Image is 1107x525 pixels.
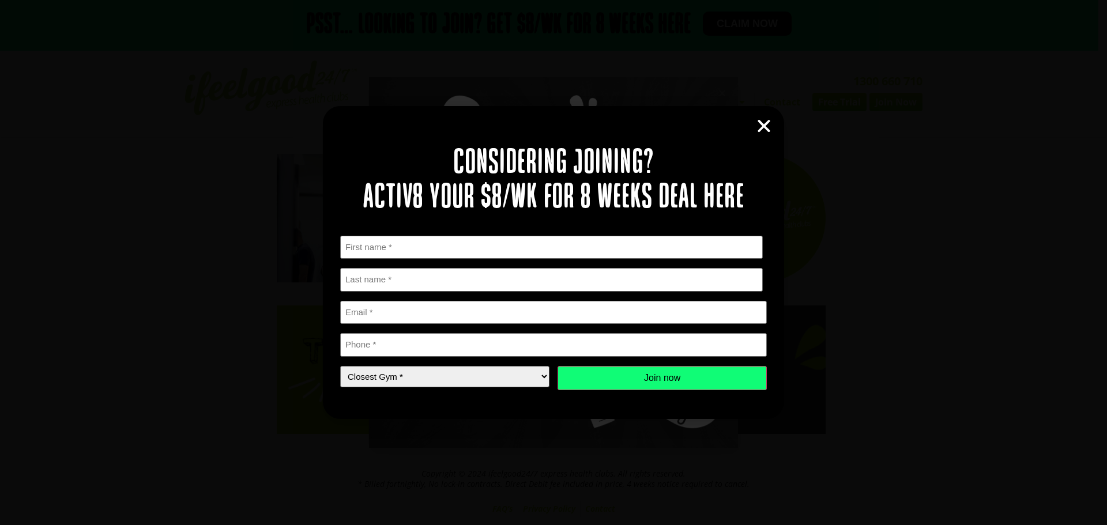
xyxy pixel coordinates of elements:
[340,301,767,324] input: Email *
[340,268,763,292] input: Last name *
[340,236,763,259] input: First name *
[340,333,767,357] input: Phone *
[558,366,767,390] input: Join now
[755,118,773,135] a: Close
[340,146,767,216] h2: Considering joining? Activ8 your $8/wk for 8 weeks deal here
